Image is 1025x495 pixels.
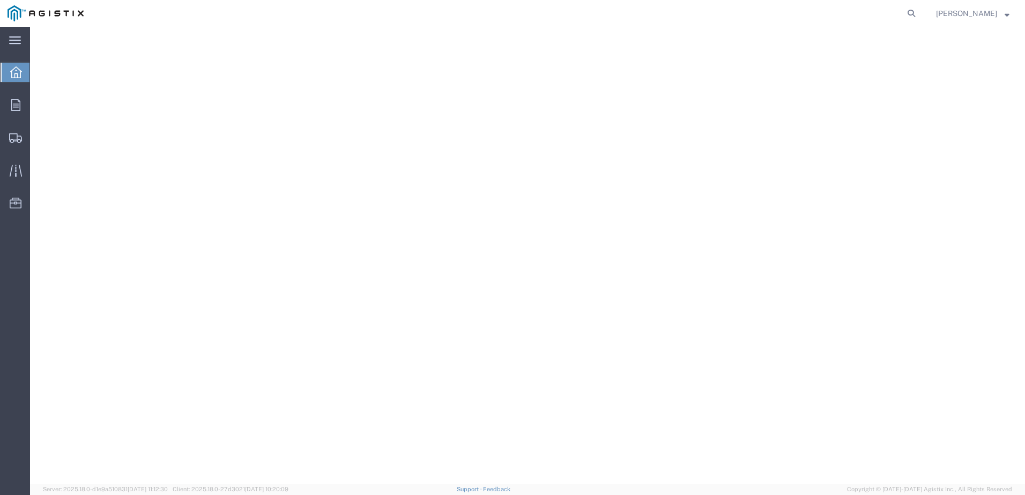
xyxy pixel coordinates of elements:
span: Server: 2025.18.0-d1e9a510831 [43,486,168,492]
span: [DATE] 11:12:30 [128,486,168,492]
span: Copyright © [DATE]-[DATE] Agistix Inc., All Rights Reserved [847,485,1012,494]
a: Feedback [483,486,510,492]
button: [PERSON_NAME] [935,7,1010,20]
span: [DATE] 10:20:09 [245,486,288,492]
iframe: FS Legacy Container [30,27,1025,484]
span: Client: 2025.18.0-27d3021 [173,486,288,492]
img: logo [8,5,84,21]
a: Support [457,486,484,492]
span: Ken Nensio [936,7,997,19]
